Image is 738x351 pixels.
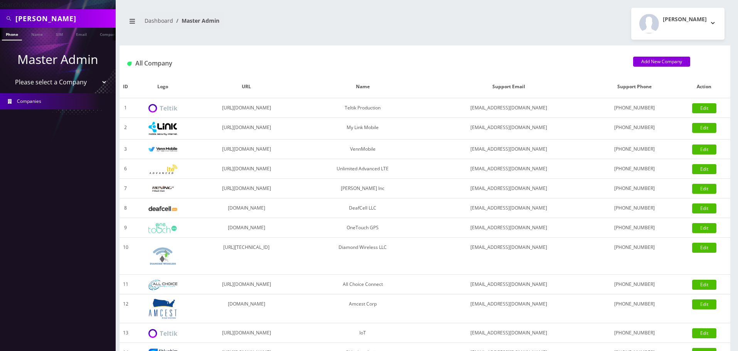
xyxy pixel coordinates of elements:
[148,185,177,193] img: Rexing Inc
[2,28,22,40] a: Phone
[194,76,299,98] th: URL
[120,118,132,139] td: 2
[194,159,299,179] td: [URL][DOMAIN_NAME]
[125,13,419,35] nav: breadcrumb
[194,218,299,238] td: [DOMAIN_NAME]
[173,17,219,25] li: Master Admin
[148,206,177,211] img: DeafCell LLC
[148,223,177,233] img: OneTouch GPS
[194,323,299,343] td: [URL][DOMAIN_NAME]
[148,280,177,290] img: All Choice Connect
[120,275,132,294] td: 11
[132,76,194,98] th: Logo
[194,275,299,294] td: [URL][DOMAIN_NAME]
[120,139,132,159] td: 3
[591,198,678,218] td: [PHONE_NUMBER]
[692,184,716,194] a: Edit
[633,57,690,67] a: Add New Company
[299,98,426,118] td: Teltik Production
[426,159,591,179] td: [EMAIL_ADDRESS][DOMAIN_NAME]
[15,11,114,26] input: Search All Companies
[692,103,716,113] a: Edit
[299,139,426,159] td: VennMobile
[120,218,132,238] td: 9
[148,329,177,338] img: IoT
[127,60,622,67] h1: All Company
[426,275,591,294] td: [EMAIL_ADDRESS][DOMAIN_NAME]
[120,198,132,218] td: 8
[120,179,132,198] td: 7
[692,299,716,309] a: Edit
[148,242,177,270] img: Diamond Wireless LLC
[631,8,725,40] button: [PERSON_NAME]
[145,17,173,24] a: Dashboard
[17,98,41,104] span: Companies
[120,238,132,275] td: 10
[299,76,426,98] th: Name
[299,198,426,218] td: DeafCell LLC
[299,218,426,238] td: OneTouch GPS
[591,323,678,343] td: [PHONE_NUMBER]
[299,294,426,323] td: Amcest Corp
[120,98,132,118] td: 1
[148,298,177,319] img: Amcest Corp
[692,243,716,253] a: Edit
[120,323,132,343] td: 13
[127,62,131,66] img: All Company
[426,118,591,139] td: [EMAIL_ADDRESS][DOMAIN_NAME]
[426,294,591,323] td: [EMAIL_ADDRESS][DOMAIN_NAME]
[299,323,426,343] td: IoT
[299,275,426,294] td: All Choice Connect
[591,139,678,159] td: [PHONE_NUMBER]
[299,159,426,179] td: Unlimited Advanced LTE
[148,122,177,135] img: My Link Mobile
[194,98,299,118] td: [URL][DOMAIN_NAME]
[591,275,678,294] td: [PHONE_NUMBER]
[591,294,678,323] td: [PHONE_NUMBER]
[692,223,716,233] a: Edit
[27,28,47,40] a: Name
[426,238,591,275] td: [EMAIL_ADDRESS][DOMAIN_NAME]
[426,198,591,218] td: [EMAIL_ADDRESS][DOMAIN_NAME]
[426,323,591,343] td: [EMAIL_ADDRESS][DOMAIN_NAME]
[426,76,591,98] th: Support Email
[591,238,678,275] td: [PHONE_NUMBER]
[194,294,299,323] td: [DOMAIN_NAME]
[426,218,591,238] td: [EMAIL_ADDRESS][DOMAIN_NAME]
[591,118,678,139] td: [PHONE_NUMBER]
[96,28,122,40] a: Company
[692,328,716,338] a: Edit
[591,76,678,98] th: Support Phone
[299,238,426,275] td: Diamond Wireless LLC
[194,118,299,139] td: [URL][DOMAIN_NAME]
[148,104,177,113] img: Teltik Production
[426,139,591,159] td: [EMAIL_ADDRESS][DOMAIN_NAME]
[591,98,678,118] td: [PHONE_NUMBER]
[120,294,132,323] td: 12
[194,179,299,198] td: [URL][DOMAIN_NAME]
[52,28,67,40] a: SIM
[591,159,678,179] td: [PHONE_NUMBER]
[591,179,678,198] td: [PHONE_NUMBER]
[148,147,177,152] img: VennMobile
[692,123,716,133] a: Edit
[299,118,426,139] td: My Link Mobile
[120,76,132,98] th: ID
[692,203,716,213] a: Edit
[591,218,678,238] td: [PHONE_NUMBER]
[299,179,426,198] td: [PERSON_NAME] Inc
[148,165,177,174] img: Unlimited Advanced LTE
[678,76,730,98] th: Action
[426,179,591,198] td: [EMAIL_ADDRESS][DOMAIN_NAME]
[120,159,132,179] td: 6
[692,280,716,290] a: Edit
[194,238,299,275] td: [URL][TECHNICAL_ID]
[40,0,60,9] strong: Global
[426,98,591,118] td: [EMAIL_ADDRESS][DOMAIN_NAME]
[692,144,716,155] a: Edit
[663,16,707,23] h2: [PERSON_NAME]
[194,198,299,218] td: [DOMAIN_NAME]
[692,164,716,174] a: Edit
[72,28,91,40] a: Email
[194,139,299,159] td: [URL][DOMAIN_NAME]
